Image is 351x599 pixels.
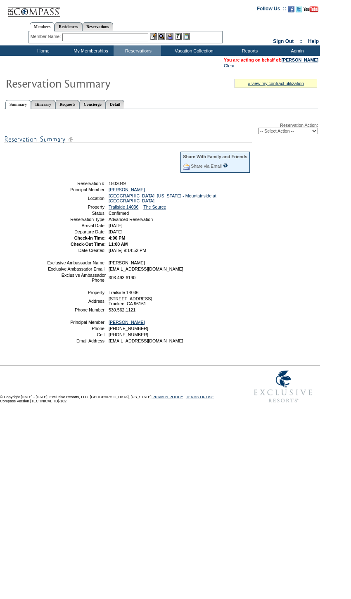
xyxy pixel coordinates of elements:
a: [PERSON_NAME] [282,57,318,62]
a: Sign Out [273,38,294,44]
td: Follow Us :: [257,5,286,15]
td: Status: [47,211,106,216]
div: Member Name: [31,33,62,40]
img: Subscribe to our YouTube Channel [304,6,318,12]
input: What is this? [223,163,228,168]
img: b_edit.gif [150,33,157,40]
td: Reservation Type: [47,217,106,222]
span: 530.562.1121 [109,307,135,312]
span: [EMAIL_ADDRESS][DOMAIN_NAME] [109,266,183,271]
td: Home [19,45,66,56]
td: Property: [47,204,106,209]
td: Phone: [47,326,106,331]
a: Become our fan on Facebook [288,8,294,13]
span: Confirmed [109,211,129,216]
td: Reports [225,45,273,56]
td: Principal Member: [47,320,106,325]
img: b_calculator.gif [183,33,190,40]
a: Trailside 14036 [109,204,138,209]
td: Departure Date: [47,229,106,234]
span: 4:00 PM [109,235,125,240]
a: Summary [5,100,31,109]
span: You are acting on behalf of: [224,57,318,62]
td: Exclusive Ambassador Phone: [47,273,106,283]
a: Concierge [79,100,105,109]
span: 303.493.6190 [109,275,135,280]
td: Exclusive Ambassador Email: [47,266,106,271]
a: PRIVACY POLICY [152,395,183,399]
a: [PERSON_NAME] [109,187,145,192]
span: [PERSON_NAME] [109,260,145,265]
span: [DATE] 9:14:52 PM [109,248,146,253]
img: Follow us on Twitter [296,6,302,12]
td: Email Address: [47,338,106,343]
span: [PHONE_NUMBER] [109,332,148,337]
span: [DATE] [109,223,123,228]
span: [EMAIL_ADDRESS][DOMAIN_NAME] [109,338,183,343]
span: [PHONE_NUMBER] [109,326,148,331]
a: Detail [106,100,125,109]
a: Reservations [82,22,113,31]
td: My Memberships [66,45,114,56]
a: Requests [55,100,79,109]
a: [GEOGRAPHIC_DATA], [US_STATE] - Mountainside at [GEOGRAPHIC_DATA] [109,193,216,203]
td: Reservation #: [47,181,106,186]
td: Cell: [47,332,106,337]
td: Reservations [114,45,161,56]
a: Follow us on Twitter [296,8,302,13]
td: Vacation Collection [161,45,225,56]
td: Principal Member: [47,187,106,192]
td: Location: [47,193,106,203]
a: Help [308,38,319,44]
img: subTtlResSummary.gif [4,134,252,145]
span: 1802049 [109,181,126,186]
a: Subscribe to our YouTube Channel [304,8,318,13]
img: View [158,33,165,40]
img: Impersonate [166,33,173,40]
td: Property: [47,290,106,295]
div: Reservation Action: [4,123,318,134]
a: TERMS OF USE [186,395,214,399]
td: Phone Number: [47,307,106,312]
a: Clear [224,63,235,68]
a: The Source [143,204,166,209]
div: Share With Family and Friends [183,154,247,159]
span: [DATE] [109,229,123,234]
strong: Check-Out Time: [71,242,106,247]
a: Residences [55,22,82,31]
img: Become our fan on Facebook [288,6,294,12]
img: Reservaton Summary [5,75,171,91]
td: Date Created: [47,248,106,253]
td: Arrival Date: [47,223,106,228]
span: 11:00 AM [109,242,128,247]
strong: Check-In Time: [74,235,106,240]
a: » view my contract utilization [248,81,304,86]
a: [PERSON_NAME] [109,320,145,325]
td: Exclusive Ambassador Name: [47,260,106,265]
a: Share via Email [191,164,222,169]
img: Exclusive Resorts [246,366,320,407]
a: Itinerary [31,100,55,109]
td: Admin [273,45,320,56]
img: Reservations [175,33,182,40]
span: Advanced Reservation [109,217,153,222]
td: Address: [47,296,106,306]
span: Trailside 14036 [109,290,138,295]
span: :: [299,38,303,44]
span: [STREET_ADDRESS] Truckee, CA 96161 [109,296,152,306]
a: Members [30,22,55,31]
